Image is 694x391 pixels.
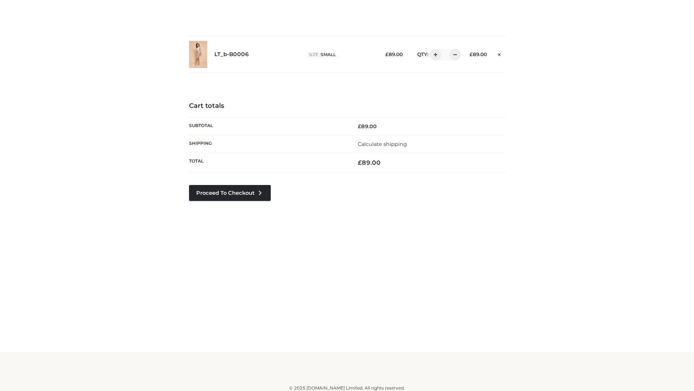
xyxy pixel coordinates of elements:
bdi: 89.00 [358,159,381,166]
a: Remove this item [494,49,505,58]
th: Subtotal [189,117,347,135]
th: Total [189,153,347,172]
bdi: 89.00 [470,51,487,57]
span: £ [470,51,473,57]
th: Shipping [189,135,347,153]
bdi: 89.00 [358,123,377,130]
span: £ [358,159,362,166]
a: Proceed to Checkout [189,185,271,201]
bdi: 89.00 [385,51,403,57]
p: size : [309,51,374,58]
a: Calculate shipping [358,141,407,147]
span: SMALL [321,52,336,57]
a: LT_b-B0006 [214,51,249,58]
span: £ [385,51,389,57]
span: £ [358,123,361,130]
h4: Cart totals [189,102,505,110]
div: QTY: [410,49,458,60]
